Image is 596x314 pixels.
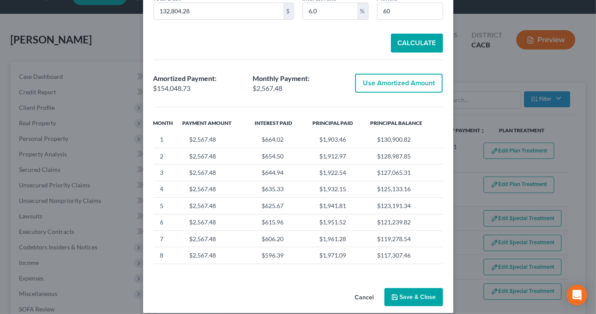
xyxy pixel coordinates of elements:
[312,247,370,264] td: $1,971.09
[255,214,312,230] td: $615.96
[255,198,312,214] td: $625.67
[370,198,443,214] td: $123,191.34
[182,181,255,197] td: $2,567.48
[153,165,182,181] td: 3
[182,148,255,164] td: $2,567.48
[153,198,182,214] td: 5
[378,3,443,19] input: 60
[370,131,443,148] td: $130,900.82
[182,198,255,214] td: $2,567.48
[312,131,370,148] td: $1,903.46
[370,214,443,230] td: $121,239.82
[384,288,443,306] button: Save & Close
[153,230,182,247] td: 7
[253,84,343,93] div: $2,567.48
[153,181,182,197] td: 4
[357,3,368,19] div: %
[370,230,443,247] td: $119,278.54
[370,247,443,264] td: $117,307.46
[312,198,370,214] td: $1,941.81
[370,165,443,181] td: $127,065.31
[154,3,283,19] input: 10,000.00
[255,247,312,264] td: $596.39
[153,214,182,230] td: 6
[153,247,182,264] td: 8
[182,165,255,181] td: $2,567.48
[370,148,443,164] td: $128,987.85
[255,165,312,181] td: $644.94
[182,230,255,247] td: $2,567.48
[312,214,370,230] td: $1,951.52
[312,264,370,280] td: $1,980.94
[182,214,255,230] td: $2,567.48
[391,34,443,53] button: Calculate
[312,230,370,247] td: $1,961.28
[255,131,312,148] td: $664.02
[255,148,312,164] td: $654.50
[370,181,443,197] td: $125,133.16
[182,114,255,131] th: Payment Amount
[153,264,182,280] td: 9
[355,74,443,93] button: Use Amortized Amount
[255,181,312,197] td: $635.33
[370,114,443,131] th: Principal Balance
[283,3,293,19] div: $
[182,247,255,264] td: $2,567.48
[153,148,182,164] td: 2
[255,264,312,280] td: $586.54
[153,114,182,131] th: Month
[348,289,381,306] button: Cancel
[182,264,255,280] td: $2,567.48
[253,74,343,84] div: Monthly Payment:
[255,114,312,131] th: Interest Paid
[312,181,370,197] td: $1,932.15
[153,131,182,148] td: 1
[303,3,357,19] input: 5
[182,131,255,148] td: $2,567.48
[153,84,244,93] div: $154,048.73
[153,74,244,84] div: Amortized Payment:
[567,285,587,305] div: Open Intercom Messenger
[255,230,312,247] td: $606.20
[312,148,370,164] td: $1,912.97
[312,165,370,181] td: $1,922.54
[370,264,443,280] td: $115,326.51
[312,114,370,131] th: Principal Paid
